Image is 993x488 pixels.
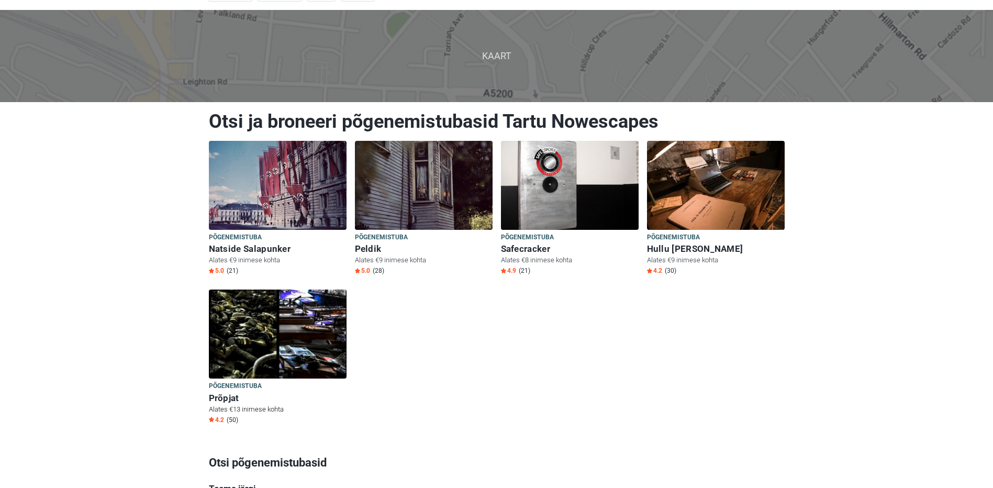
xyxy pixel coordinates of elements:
[209,232,262,243] span: Põgenemistuba
[209,268,214,273] img: Star
[519,267,530,275] span: (21)
[209,256,347,265] p: Alates €9 inimese kohta
[209,393,347,404] h6: Prõpjat
[209,110,785,133] h1: Otsi ja broneeri põgenemistubasid Tartu Nowescapes
[501,256,639,265] p: Alates €8 inimese kohta
[209,267,224,275] span: 5.0
[501,243,639,254] h6: Safecracker
[647,256,785,265] p: Alates €9 inimese kohta
[355,243,493,254] h6: Peldik
[355,232,408,243] span: Põgenemistuba
[209,405,347,414] p: Alates €13 inimese kohta
[501,141,639,278] a: Safecracker Põgenemistuba Safecracker Alates €8 inimese kohta Star4.9 (21)
[227,267,238,275] span: (21)
[355,268,360,273] img: Star
[209,417,214,422] img: Star
[501,267,516,275] span: 4.9
[665,267,676,275] span: (30)
[647,232,700,243] span: Põgenemistuba
[209,416,224,424] span: 4.2
[501,268,506,273] img: Star
[647,267,662,275] span: 4.2
[647,141,785,230] img: Hullu Kelder
[647,243,785,254] h6: Hullu [PERSON_NAME]
[501,141,639,230] img: Safecracker
[501,232,554,243] span: Põgenemistuba
[355,267,370,275] span: 5.0
[209,381,262,392] span: Põgenemistuba
[373,267,384,275] span: (28)
[209,290,347,426] a: Prõpjat Põgenemistuba Prõpjat Alates €13 inimese kohta Star4.2 (50)
[355,141,493,278] a: Peldik Põgenemistuba Peldik Alates €9 inimese kohta Star5.0 (28)
[209,141,347,278] a: Natside Salapunker Põgenemistuba Natside Salapunker Alates €9 inimese kohta Star5.0 (21)
[209,243,347,254] h6: Natside Salapunker
[647,268,652,273] img: Star
[209,454,785,471] h3: Otsi põgenemistubasid
[647,141,785,278] a: Hullu Kelder Põgenemistuba Hullu [PERSON_NAME] Alates €9 inimese kohta Star4.2 (30)
[209,290,347,379] img: Prõpjat
[355,141,493,230] img: Peldik
[209,141,347,230] img: Natside Salapunker
[227,416,238,424] span: (50)
[355,256,493,265] p: Alates €9 inimese kohta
